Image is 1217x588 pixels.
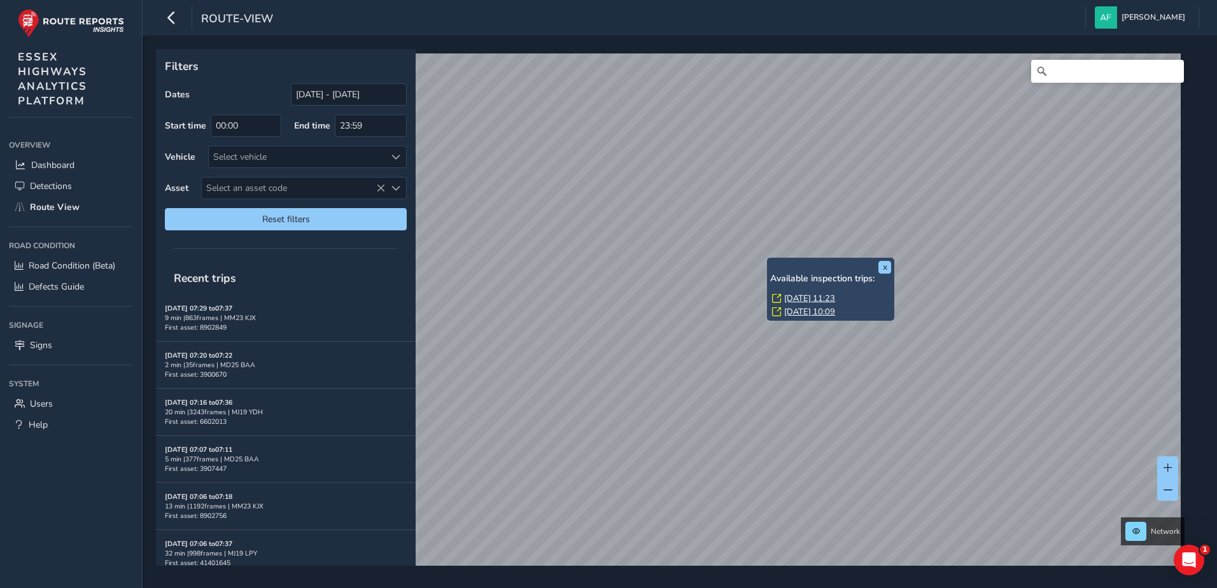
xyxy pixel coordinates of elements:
[9,276,133,297] a: Defects Guide
[1174,545,1204,575] iframe: Intercom live chat
[9,316,133,335] div: Signage
[1031,60,1184,83] input: Search
[165,370,227,379] span: First asset: 3900670
[9,414,133,435] a: Help
[165,182,188,194] label: Asset
[29,419,48,431] span: Help
[9,176,133,197] a: Detections
[202,178,385,199] span: Select an asset code
[9,136,133,155] div: Overview
[784,293,835,304] a: [DATE] 11:23
[160,53,1181,580] canvas: Map
[165,351,232,360] strong: [DATE] 07:20 to 07:22
[9,335,133,356] a: Signs
[165,313,407,323] div: 9 min | 863 frames | MM23 KJX
[9,197,133,218] a: Route View
[165,501,407,511] div: 13 min | 1192 frames | MM23 KJX
[9,374,133,393] div: System
[784,306,835,318] a: [DATE] 10:09
[165,58,407,74] p: Filters
[165,262,245,295] span: Recent trips
[165,511,227,521] span: First asset: 8902756
[165,398,232,407] strong: [DATE] 07:16 to 07:36
[1095,6,1117,29] img: diamond-layout
[165,454,407,464] div: 5 min | 377 frames | MD25 BAA
[1122,6,1185,29] span: [PERSON_NAME]
[209,146,385,167] div: Select vehicle
[1095,6,1190,29] button: [PERSON_NAME]
[165,120,206,132] label: Start time
[165,151,195,163] label: Vehicle
[165,208,407,230] button: Reset filters
[294,120,330,132] label: End time
[165,558,230,568] span: First asset: 41401645
[1151,526,1180,536] span: Network
[30,339,52,351] span: Signs
[165,539,232,549] strong: [DATE] 07:06 to 07:37
[165,304,232,313] strong: [DATE] 07:29 to 07:37
[165,88,190,101] label: Dates
[165,417,227,426] span: First asset: 6602013
[9,155,133,176] a: Dashboard
[201,11,273,29] span: route-view
[18,50,87,108] span: ESSEX HIGHWAYS ANALYTICS PLATFORM
[165,407,407,417] div: 20 min | 3243 frames | MJ19 YDH
[29,260,115,272] span: Road Condition (Beta)
[9,393,133,414] a: Users
[31,159,74,171] span: Dashboard
[165,464,227,473] span: First asset: 3907447
[29,281,84,293] span: Defects Guide
[165,360,407,370] div: 2 min | 35 frames | MD25 BAA
[770,274,891,284] h6: Available inspection trips:
[30,398,53,410] span: Users
[878,261,891,274] button: x
[1200,545,1210,555] span: 1
[165,323,227,332] span: First asset: 8902849
[165,445,232,454] strong: [DATE] 07:07 to 07:11
[165,549,407,558] div: 32 min | 998 frames | MJ19 LPY
[18,9,124,38] img: rr logo
[30,201,80,213] span: Route View
[9,236,133,255] div: Road Condition
[174,213,397,225] span: Reset filters
[30,180,72,192] span: Detections
[9,255,133,276] a: Road Condition (Beta)
[385,178,406,199] div: Select an asset code
[165,492,232,501] strong: [DATE] 07:06 to 07:18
